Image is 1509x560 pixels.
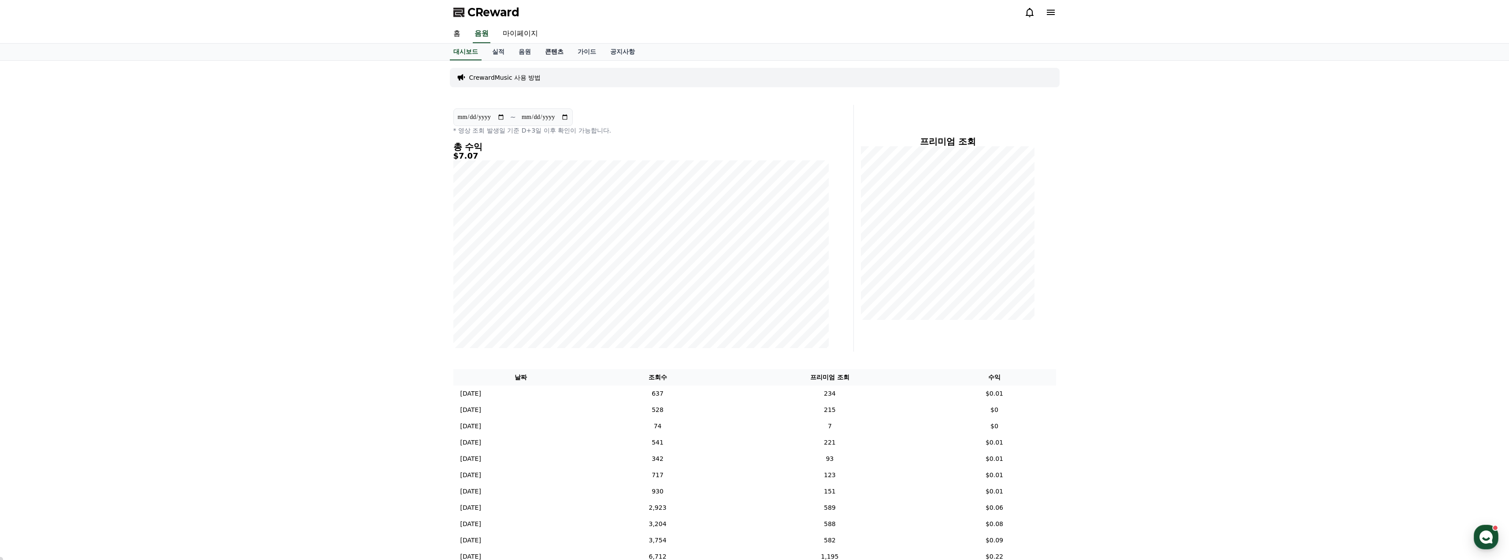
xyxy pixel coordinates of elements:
td: 930 [589,483,727,500]
td: 3,204 [589,516,727,532]
p: [DATE] [460,471,481,480]
h4: 총 수익 [453,142,829,152]
td: $0.01 [933,467,1056,483]
td: $0 [933,402,1056,418]
a: 설정 [114,279,169,301]
td: 221 [727,434,933,451]
a: 대시보드 [450,44,482,60]
a: CReward [453,5,519,19]
td: 717 [589,467,727,483]
td: $0.01 [933,434,1056,451]
p: [DATE] [460,405,481,415]
a: 공지사항 [603,44,642,60]
td: 123 [727,467,933,483]
td: 7 [727,418,933,434]
a: 음원 [473,25,490,43]
p: ~ [510,112,516,122]
a: 홈 [446,25,467,43]
td: $0.08 [933,516,1056,532]
td: $0.06 [933,500,1056,516]
td: 528 [589,402,727,418]
span: 설정 [136,293,147,300]
a: 음원 [512,44,538,60]
td: 3,754 [589,532,727,549]
p: [DATE] [460,536,481,545]
p: [DATE] [460,438,481,447]
a: 홈 [3,279,58,301]
td: 541 [589,434,727,451]
th: 수익 [933,369,1056,386]
p: [DATE] [460,389,481,398]
p: [DATE] [460,487,481,496]
td: $0.01 [933,483,1056,500]
span: 홈 [28,293,33,300]
span: 대화 [81,293,91,300]
td: 637 [589,386,727,402]
a: 대화 [58,279,114,301]
td: 2,923 [589,500,727,516]
td: $0.01 [933,451,1056,467]
td: 215 [727,402,933,418]
a: 실적 [485,44,512,60]
td: 589 [727,500,933,516]
td: $0.01 [933,386,1056,402]
td: 74 [589,418,727,434]
td: 582 [727,532,933,549]
p: [DATE] [460,519,481,529]
td: $0.09 [933,532,1056,549]
h4: 프리미엄 조회 [861,137,1035,146]
span: CReward [467,5,519,19]
th: 날짜 [453,369,589,386]
h5: $7.07 [453,152,829,160]
td: 588 [727,516,933,532]
td: 151 [727,483,933,500]
th: 프리미엄 조회 [727,369,933,386]
a: CrewardMusic 사용 방법 [469,73,541,82]
p: [DATE] [460,503,481,512]
p: * 영상 조회 발생일 기준 D+3일 이후 확인이 가능합니다. [453,126,829,135]
p: [DATE] [460,454,481,464]
td: 342 [589,451,727,467]
td: 93 [727,451,933,467]
a: 콘텐츠 [538,44,571,60]
th: 조회수 [589,369,727,386]
td: 234 [727,386,933,402]
a: 마이페이지 [496,25,545,43]
a: 가이드 [571,44,603,60]
p: [DATE] [460,422,481,431]
td: $0 [933,418,1056,434]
